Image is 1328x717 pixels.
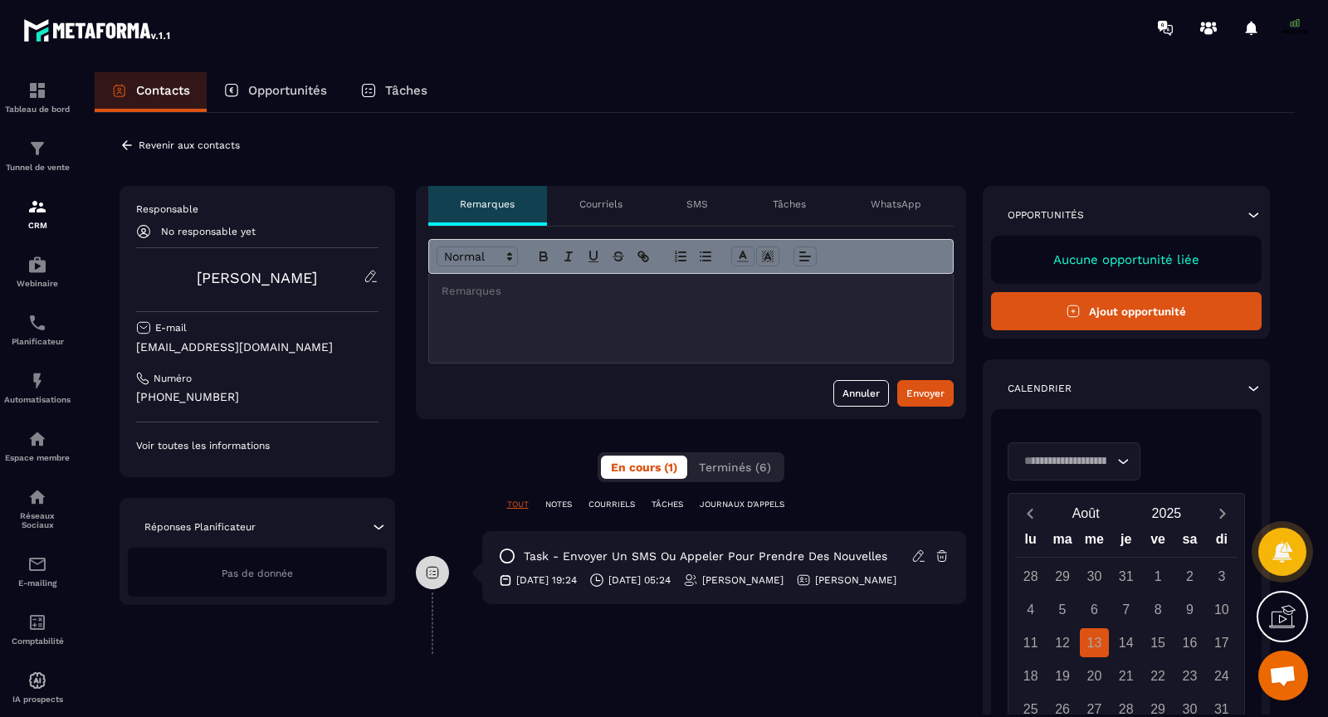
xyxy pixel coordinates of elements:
[686,198,708,211] p: SMS
[4,300,71,358] a: schedulerschedulerPlanificateur
[1207,661,1236,690] div: 24
[4,184,71,242] a: formationformationCRM
[545,499,572,510] p: NOTES
[136,339,378,355] p: [EMAIL_ADDRESS][DOMAIN_NAME]
[95,72,207,112] a: Contacts
[1008,382,1072,395] p: Calendrier
[699,461,771,474] span: Terminés (6)
[1015,528,1047,557] div: lu
[1258,651,1308,700] a: Ouvrir le chat
[4,126,71,184] a: formationformationTunnel de vente
[1175,628,1204,657] div: 16
[524,549,887,564] p: task - envoyer un SMS ou appeler pour prendre des nouvelles
[601,456,687,479] button: En cours (1)
[154,372,192,385] p: Numéro
[1111,661,1140,690] div: 21
[1174,528,1205,557] div: sa
[1016,628,1045,657] div: 11
[1080,595,1109,624] div: 6
[4,221,71,230] p: CRM
[1144,628,1173,657] div: 15
[608,573,671,587] p: [DATE] 05:24
[4,511,71,529] p: Réseaux Sociaux
[1111,562,1140,591] div: 31
[4,600,71,658] a: accountantaccountantComptabilité
[507,499,529,510] p: TOUT
[773,198,806,211] p: Tâches
[588,499,635,510] p: COURRIELS
[516,573,577,587] p: [DATE] 19:24
[197,269,317,286] a: [PERSON_NAME]
[144,520,256,534] p: Réponses Planificateur
[1048,595,1077,624] div: 5
[4,68,71,126] a: formationformationTableau de bord
[1078,528,1110,557] div: me
[136,202,378,216] p: Responsable
[4,417,71,475] a: automationsautomationsEspace membre
[4,695,71,704] p: IA prospects
[136,83,190,98] p: Contacts
[4,578,71,588] p: E-mailing
[1207,628,1236,657] div: 17
[4,279,71,288] p: Webinaire
[1048,628,1077,657] div: 12
[248,83,327,98] p: Opportunités
[27,313,47,333] img: scheduler
[897,380,954,407] button: Envoyer
[155,321,187,334] p: E-mail
[1048,562,1077,591] div: 29
[1048,661,1077,690] div: 19
[27,80,47,100] img: formation
[652,499,683,510] p: TÂCHES
[4,475,71,542] a: social-networksocial-networkRéseaux Sociaux
[27,197,47,217] img: formation
[1207,562,1236,591] div: 3
[833,380,889,407] button: Annuler
[27,612,47,632] img: accountant
[27,429,47,449] img: automations
[4,542,71,600] a: emailemailE-mailing
[1080,661,1109,690] div: 20
[4,637,71,646] p: Comptabilité
[4,105,71,114] p: Tableau de bord
[700,499,784,510] p: JOURNAUX D'APPELS
[1047,528,1078,557] div: ma
[1080,628,1109,657] div: 13
[4,242,71,300] a: automationsautomationsWebinaire
[4,395,71,404] p: Automatisations
[1016,661,1045,690] div: 18
[385,83,427,98] p: Tâches
[1175,595,1204,624] div: 9
[906,385,945,402] div: Envoyer
[460,198,515,211] p: Remarques
[27,487,47,507] img: social-network
[1046,499,1126,528] button: Open months overlay
[344,72,444,112] a: Tâches
[161,226,256,237] p: No responsable yet
[1207,502,1238,524] button: Next month
[689,456,781,479] button: Terminés (6)
[871,198,921,211] p: WhatsApp
[207,72,344,112] a: Opportunités
[222,568,293,579] span: Pas de donnée
[815,573,896,587] p: [PERSON_NAME]
[579,198,622,211] p: Courriels
[27,139,47,159] img: formation
[991,292,1262,330] button: Ajout opportunité
[27,255,47,275] img: automations
[1018,452,1113,471] input: Search for option
[139,139,240,151] p: Revenir aux contacts
[1008,208,1084,222] p: Opportunités
[1080,562,1109,591] div: 30
[27,671,47,690] img: automations
[1016,562,1045,591] div: 28
[1206,528,1238,557] div: di
[1142,528,1174,557] div: ve
[1111,628,1140,657] div: 14
[611,461,677,474] span: En cours (1)
[1111,595,1140,624] div: 7
[1015,502,1046,524] button: Previous month
[4,163,71,172] p: Tunnel de vente
[1008,442,1140,480] div: Search for option
[702,573,784,587] p: [PERSON_NAME]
